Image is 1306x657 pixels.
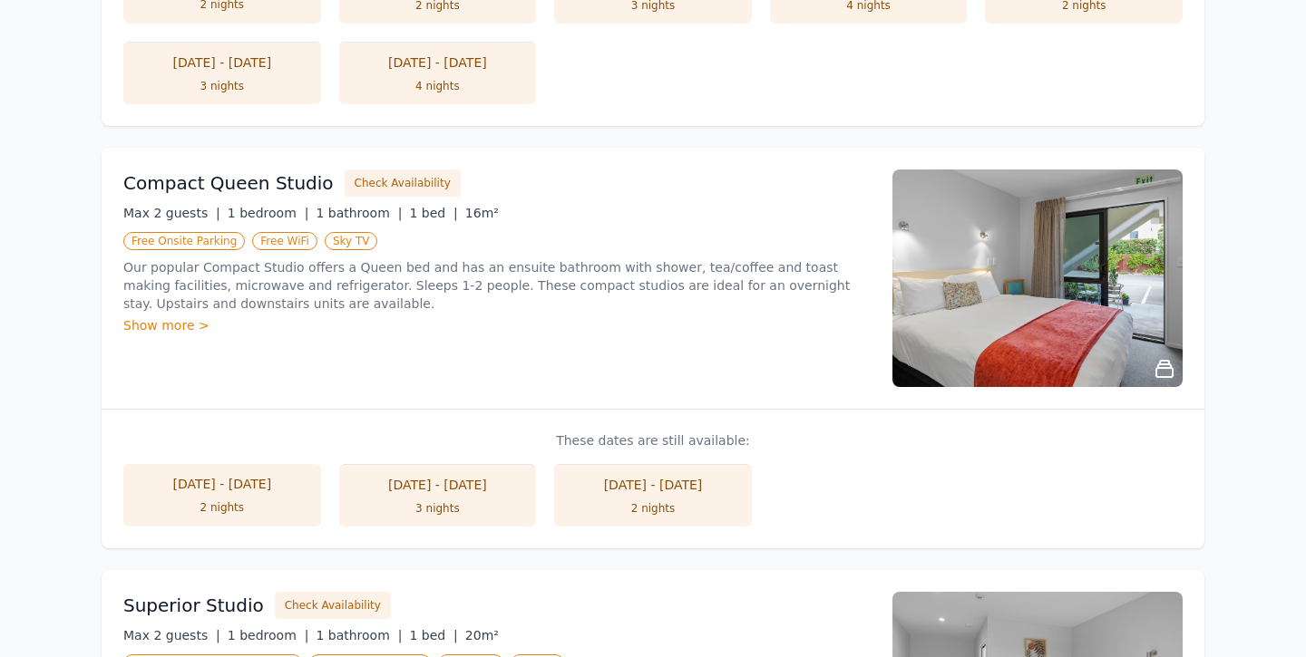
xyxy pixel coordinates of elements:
div: [DATE] - [DATE] [141,53,303,72]
span: Max 2 guests | [123,628,220,643]
div: 2 nights [572,501,734,516]
div: [DATE] - [DATE] [357,53,519,72]
span: 1 bathroom | [316,206,402,220]
span: 1 bedroom | [228,206,309,220]
span: Max 2 guests | [123,206,220,220]
div: 2 nights [141,500,303,515]
div: 3 nights [357,501,519,516]
p: These dates are still available: [123,431,1183,449]
div: 4 nights [357,79,519,93]
span: 1 bedroom | [228,628,309,643]
h3: Compact Queen Studio [123,170,334,196]
span: 16m² [465,206,499,220]
div: [DATE] - [DATE] [572,476,734,494]
span: 1 bathroom | [316,628,402,643]
span: 1 bed | [409,628,457,643]
span: Free Onsite Parking [123,232,245,250]
div: 3 nights [141,79,303,93]
button: Check Availability [275,592,391,619]
span: Sky TV [325,232,378,250]
div: Show more > [123,316,871,334]
span: 20m² [465,628,499,643]
div: [DATE] - [DATE] [141,475,303,493]
span: Free WiFi [252,232,317,250]
button: Check Availability [345,169,461,197]
div: [DATE] - [DATE] [357,476,519,494]
h3: Superior Studio [123,593,264,618]
p: Our popular Compact Studio offers a Queen bed and has an ensuite bathroom with shower, tea/coffee... [123,258,871,313]
span: 1 bed | [409,206,457,220]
